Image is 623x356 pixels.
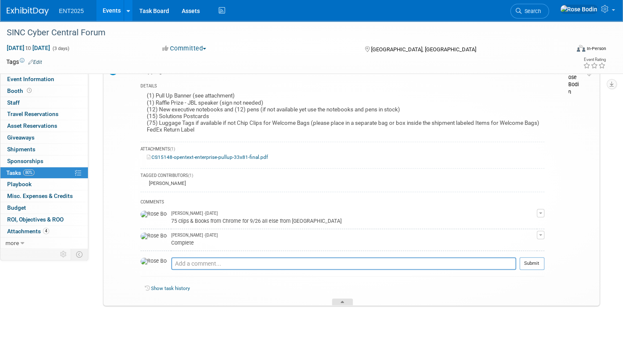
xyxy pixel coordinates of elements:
[171,216,537,224] div: 75 clips & Books from Chrome for 9/26 all else from [GEOGRAPHIC_DATA]
[147,154,268,160] a: CS15148-opentext-enterprise-pullup-33x81-final.pdf
[7,158,43,164] span: Sponsorships
[52,46,69,51] span: (3 days)
[171,232,218,238] span: [PERSON_NAME] - [DATE]
[560,5,598,14] img: Rose Bodin
[0,74,88,85] a: Event Information
[7,87,33,94] span: Booth
[568,66,581,96] img: Rose Bodin
[28,59,42,65] a: Edit
[7,99,20,106] span: Staff
[7,181,32,187] span: Playbook
[0,120,88,132] a: Asset Reservations
[0,144,88,155] a: Shipments
[6,169,34,176] span: Tasks
[7,7,49,16] img: ExhibitDay
[141,90,544,137] div: (1) Pull Up Banner (see attachment) (1) Raffle Prize - JBL speaker (sign not needed) (12) New exe...
[520,257,544,270] button: Submit
[577,45,585,52] img: Format-Inperson.png
[0,214,88,225] a: ROI, Objectives & ROO
[0,132,88,143] a: Giveaways
[7,122,57,129] span: Asset Reservations
[510,4,549,18] a: Search
[0,85,88,97] a: Booth
[147,180,186,186] div: [PERSON_NAME]
[141,211,167,218] img: Rose Bodin
[517,44,606,56] div: Event Format
[7,76,54,82] span: Event Information
[6,58,42,66] td: Tags
[141,232,167,240] img: Rose Bodin
[43,228,49,234] span: 4
[188,173,193,178] span: (1)
[159,44,209,53] button: Committed
[171,238,537,246] div: Complete
[0,179,88,190] a: Playbook
[0,156,88,167] a: Sponsorships
[71,249,88,260] td: Toggle Event Tabs
[59,8,84,14] span: ENT2025
[25,87,33,94] span: Booth not reserved yet
[23,169,34,176] span: 80%
[7,228,49,235] span: Attachments
[7,193,73,199] span: Misc. Expenses & Credits
[0,190,88,202] a: Misc. Expenses & Credits
[151,285,190,291] a: Show task history
[7,111,58,117] span: Travel Reservations
[141,83,544,90] div: DETAILS
[0,226,88,237] a: Attachments4
[0,167,88,179] a: Tasks80%
[141,258,167,265] img: Rose Bodin
[24,45,32,51] span: to
[522,8,541,14] span: Search
[56,249,71,260] td: Personalize Event Tab Strip
[171,211,218,216] span: [PERSON_NAME] - [DATE]
[141,173,544,180] div: TAGGED CONTRIBUTORS
[170,147,175,151] span: (1)
[5,240,19,246] span: more
[7,216,64,223] span: ROI, Objectives & ROO
[586,45,606,52] div: In-Person
[0,108,88,120] a: Travel Reservations
[141,146,544,153] div: ATTACHMENTS
[371,46,476,53] span: [GEOGRAPHIC_DATA], [GEOGRAPHIC_DATA]
[0,97,88,108] a: Staff
[7,204,26,211] span: Budget
[6,44,50,52] span: [DATE] [DATE]
[583,58,606,62] div: Event Rating
[141,198,544,207] div: COMMENTS
[7,146,35,153] span: Shipments
[0,237,88,249] a: more
[0,202,88,214] a: Budget
[7,134,34,141] span: Giveaways
[4,25,555,40] div: SINC Cyber Central Forum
